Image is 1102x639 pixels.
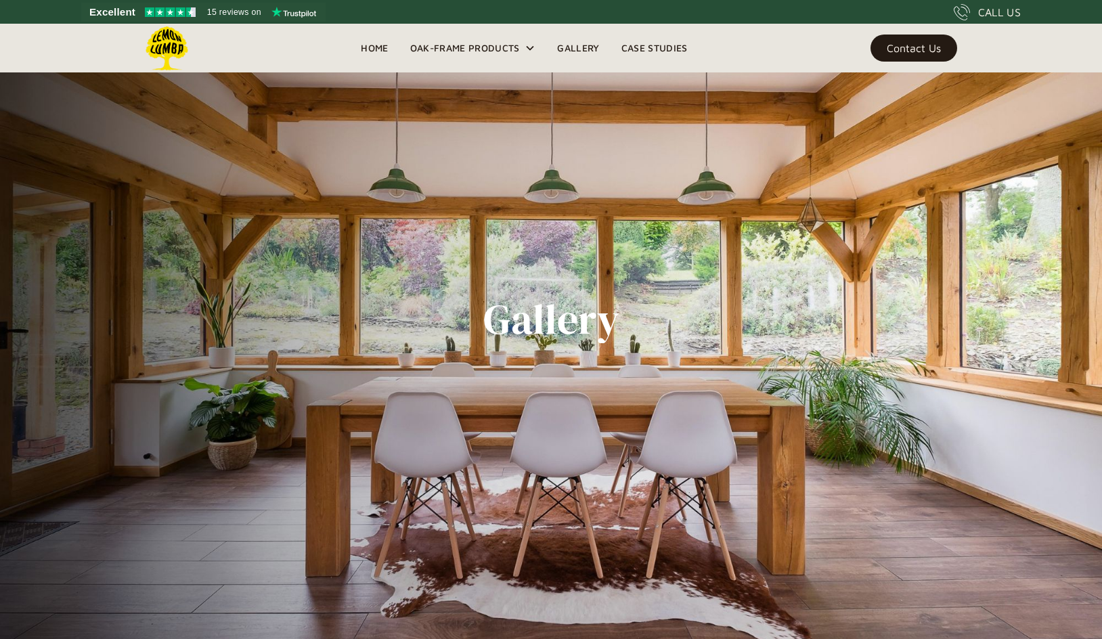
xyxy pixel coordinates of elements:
div: Oak-Frame Products [410,40,520,56]
img: Trustpilot logo [271,7,316,18]
a: CALL US [954,4,1021,20]
a: Case Studies [611,38,699,58]
img: Trustpilot 4.5 stars [145,7,196,17]
h1: Gallery [483,296,619,343]
a: See Lemon Lumba reviews on Trustpilot [81,3,326,22]
span: 15 reviews on [207,4,261,20]
a: Gallery [546,38,610,58]
a: Home [350,38,399,58]
div: CALL US [978,4,1021,20]
div: Oak-Frame Products [399,24,547,72]
a: Contact Us [870,35,957,62]
div: Contact Us [887,43,941,53]
span: Excellent [89,4,135,20]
